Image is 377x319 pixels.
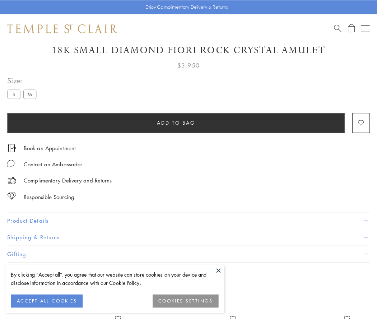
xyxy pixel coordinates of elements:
img: icon_appointment.svg [7,142,16,150]
div: Responsible Sourcing [23,189,73,198]
img: icon_sourcing.svg [7,189,16,197]
button: COOKIES SETTINGS [150,290,215,303]
span: Size: [7,73,39,85]
button: Open navigation [356,24,364,32]
button: Shipping & Returns [7,226,364,242]
img: MessageIcon-01_2.svg [7,157,14,164]
div: By clicking “Accept all”, you agree that our website can store cookies on your device and disclos... [11,266,215,283]
label: M [23,88,36,97]
button: ACCEPT ALL COOKIES [11,290,82,303]
p: Enjoy Complimentary Delivery & Returns [143,3,225,10]
span: $3,950 [175,59,197,69]
a: Search [329,23,337,32]
button: Add to bag [7,111,340,131]
div: Contact an Ambassador [23,157,81,166]
img: icon_delivery.svg [7,173,16,182]
a: Book an Appointment [23,142,75,149]
button: Product Details [7,209,364,225]
p: Complimentary Delivery and Returns [23,173,110,182]
a: Open Shopping Bag [343,23,350,32]
label: S [7,88,20,97]
span: Add to bag [155,117,192,125]
button: Gifting [7,242,364,258]
img: Temple St. Clair [7,24,116,32]
h1: 18K Small Diamond Fiori Rock Crystal Amulet [7,43,364,56]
